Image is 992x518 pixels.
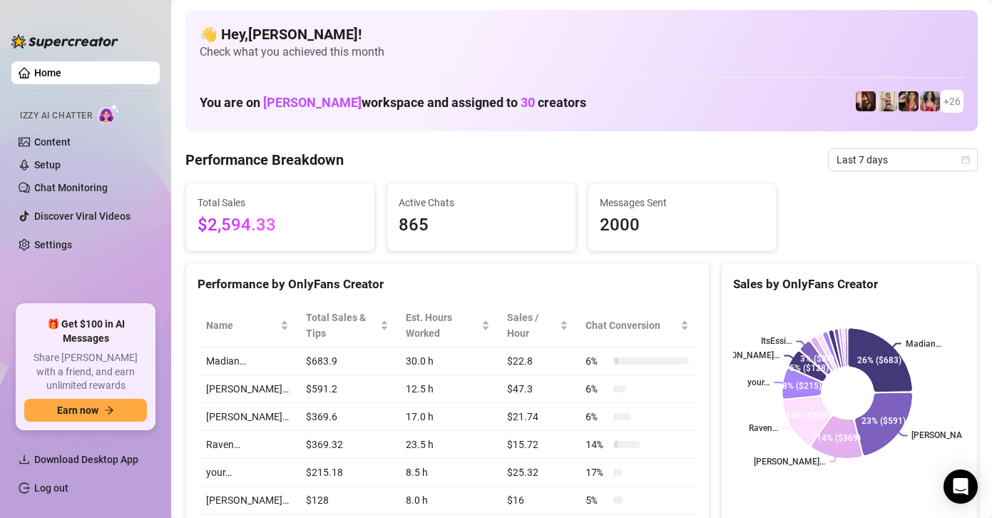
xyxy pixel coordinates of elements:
[498,304,577,347] th: Sales / Hour
[912,431,983,441] text: [PERSON_NAME]…
[34,159,61,171] a: Setup
[397,403,499,431] td: 17.0 h
[200,95,586,111] h1: You are on workspace and assigned to creators
[586,464,608,480] span: 17 %
[899,91,919,111] img: CARMELA (@clutchvip)
[397,347,499,375] td: 30.0 h
[906,339,941,349] text: Madian…
[24,351,147,393] span: Share [PERSON_NAME] with a friend, and earn unlimited rewards
[586,353,608,369] span: 6 %
[297,304,397,347] th: Total Sales & Tips
[397,431,499,459] td: 23.5 h
[34,182,108,193] a: Chat Monitoring
[198,403,297,431] td: [PERSON_NAME]…
[198,304,297,347] th: Name
[206,318,277,333] span: Name
[198,212,363,239] span: $2,594.33
[200,24,963,44] h4: 👋 Hey, [PERSON_NAME] !
[34,454,138,465] span: Download Desktop App
[944,93,961,109] span: + 26
[397,375,499,403] td: 12.5 h
[198,347,297,375] td: Madian…
[34,210,131,222] a: Discover Viral Videos
[104,405,114,415] span: arrow-right
[185,150,344,170] h4: Performance Breakdown
[198,487,297,514] td: [PERSON_NAME]…
[586,492,608,508] span: 5 %
[498,487,577,514] td: $16
[24,399,147,422] button: Earn nowarrow-right
[498,403,577,431] td: $21.74
[586,437,608,452] span: 14 %
[920,91,940,111] img: Aaliyah (@edmflowerfairy)
[24,318,147,345] span: 🎁 Get $100 in AI Messages
[961,156,970,164] span: calendar
[406,310,479,341] div: Est. Hours Worked
[297,431,397,459] td: $369.32
[263,95,362,110] span: [PERSON_NAME]
[498,347,577,375] td: $22.8
[600,195,765,210] span: Messages Sent
[507,310,557,341] span: Sales / Hour
[755,457,826,467] text: [PERSON_NAME]…
[34,136,71,148] a: Content
[198,431,297,459] td: Raven…
[498,459,577,487] td: $25.32
[20,109,92,123] span: Izzy AI Chatter
[297,375,397,403] td: $591.2
[198,275,697,294] div: Performance by OnlyFans Creator
[498,375,577,403] td: $47.3
[19,454,30,465] span: download
[837,149,969,171] span: Last 7 days
[856,91,876,111] img: Dragonjen710 (@dragonjen)
[877,91,897,111] img: Monique (@moneybagmoee)
[521,95,535,110] span: 30
[57,405,98,416] span: Earn now
[577,304,697,347] th: Chat Conversion
[733,275,966,294] div: Sales by OnlyFans Creator
[297,347,397,375] td: $683.9
[198,195,363,210] span: Total Sales
[399,195,564,210] span: Active Chats
[306,310,377,341] span: Total Sales & Tips
[397,459,499,487] td: 8.5 h
[498,431,577,459] td: $15.72
[297,487,397,514] td: $128
[34,239,72,250] a: Settings
[198,375,297,403] td: [PERSON_NAME]…
[34,482,68,494] a: Log out
[399,212,564,239] span: 865
[34,67,61,78] a: Home
[198,459,297,487] td: your…
[944,469,978,504] div: Open Intercom Messenger
[600,212,765,239] span: 2000
[709,351,780,361] text: [PERSON_NAME]…
[586,409,608,425] span: 6 %
[747,377,769,387] text: your…
[397,487,499,514] td: 8.0 h
[762,337,792,347] text: ItsEssi…
[98,103,120,124] img: AI Chatter
[297,403,397,431] td: $369.6
[11,34,118,49] img: logo-BBDzfeDw.svg
[200,44,963,60] span: Check what you achieved this month
[586,318,677,333] span: Chat Conversion
[586,381,608,397] span: 6 %
[297,459,397,487] td: $215.18
[750,423,779,433] text: Raven…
